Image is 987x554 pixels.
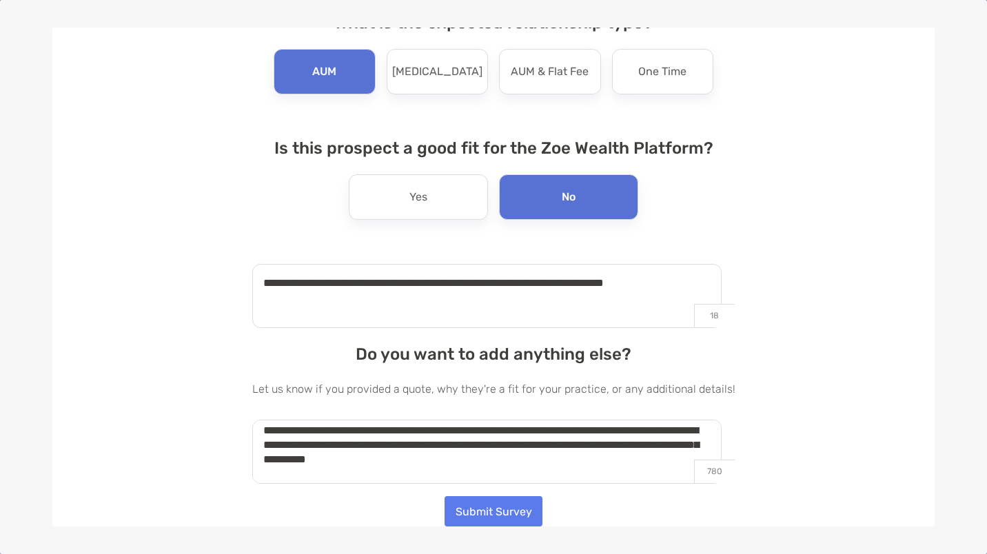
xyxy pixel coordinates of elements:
[694,304,735,327] p: 18
[694,460,735,483] p: 780
[638,61,686,83] p: One Time
[562,186,576,208] p: No
[511,61,589,83] p: AUM & Flat Fee
[252,345,735,364] h4: Do you want to add anything else?
[392,61,482,83] p: [MEDICAL_DATA]
[252,380,735,398] p: Let us know if you provided a quote, why they're a fit for your practice, or any additional details!
[252,138,735,158] h4: Is this prospect a good fit for the Zoe Wealth Platform?
[409,186,427,208] p: Yes
[445,496,542,526] button: Submit Survey
[312,61,336,83] p: AUM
